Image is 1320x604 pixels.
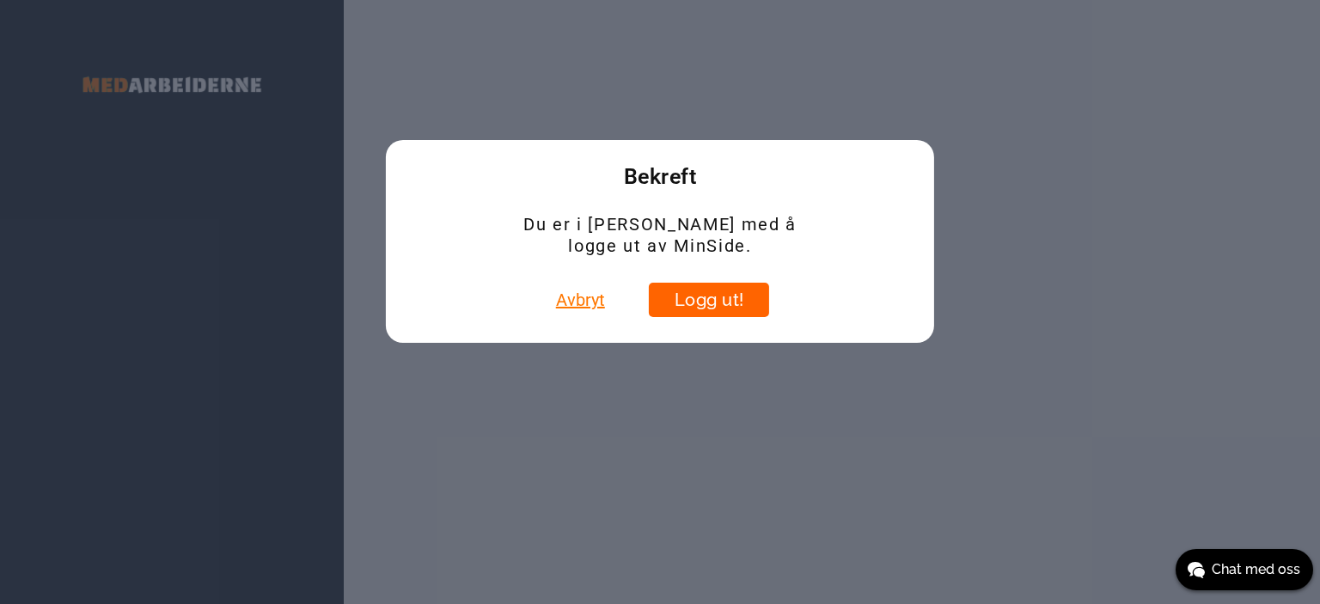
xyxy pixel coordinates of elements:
[1176,549,1313,590] button: Chat med oss
[624,166,697,188] span: Bekreft
[1212,559,1300,580] span: Chat med oss
[522,214,799,257] span: Du er i [PERSON_NAME] med å logge ut av MinSide.
[649,283,769,317] button: Logg ut!
[551,283,610,317] button: Avbryt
